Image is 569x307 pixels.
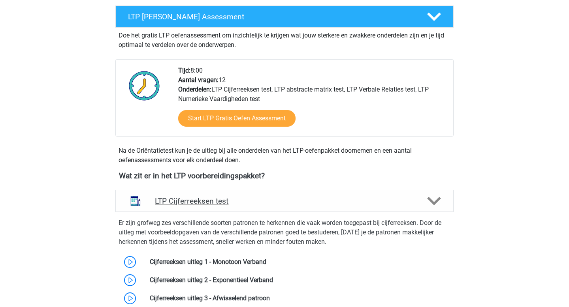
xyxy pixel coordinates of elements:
div: Na de Oriëntatietest kun je de uitleg bij alle onderdelen van het LTP-oefenpakket doornemen en ee... [115,146,454,165]
h4: Wat zit er in het LTP voorbereidingspakket? [119,171,450,180]
div: 8:00 12 LTP Cijferreeksen test, LTP abstracte matrix test, LTP Verbale Relaties test, LTP Numerie... [172,66,453,136]
img: cijferreeksen [125,191,146,211]
h4: LTP [PERSON_NAME] Assessment [128,12,414,21]
a: Start LTP Gratis Oefen Assessment [178,110,296,127]
div: Cijferreeksen uitleg 1 - Monotoon Verband [144,257,453,267]
div: Cijferreeksen uitleg 3 - Afwisselend patroon [144,294,453,303]
div: Cijferreeksen uitleg 2 - Exponentieel Verband [144,275,453,285]
a: cijferreeksen LTP Cijferreeksen test [112,190,457,212]
div: Doe het gratis LTP oefenassessment om inzichtelijk te krijgen wat jouw sterkere en zwakkere onder... [115,28,454,50]
b: Tijd: [178,67,190,74]
a: LTP [PERSON_NAME] Assessment [112,6,457,28]
img: Klok [124,66,164,105]
b: Aantal vragen: [178,76,219,84]
h4: LTP Cijferreeksen test [155,197,414,206]
b: Onderdelen: [178,86,211,93]
p: Er zijn grofweg zes verschillende soorten patronen te herkennen die vaak worden toegepast bij cij... [119,218,450,247]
